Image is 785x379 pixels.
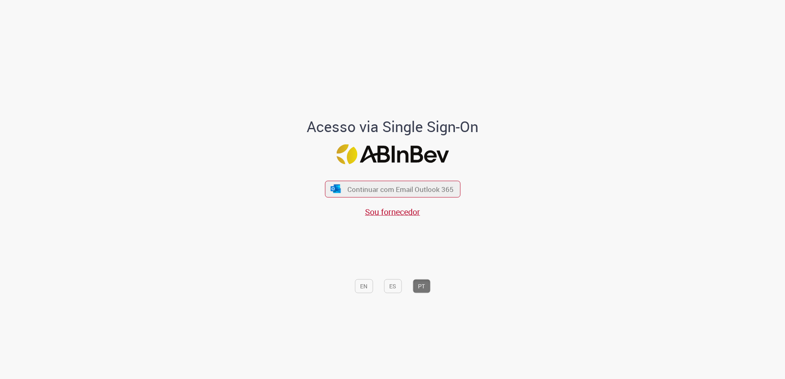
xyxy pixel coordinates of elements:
img: Logo ABInBev [336,144,449,164]
button: EN [355,279,373,293]
button: PT [413,279,430,293]
button: ícone Azure/Microsoft 360 Continuar com Email Outlook 365 [325,180,460,197]
h1: Acesso via Single Sign-On [279,118,507,135]
a: Sou fornecedor [365,206,420,217]
button: ES [384,279,402,293]
span: Continuar com Email Outlook 365 [347,184,454,194]
img: ícone Azure/Microsoft 360 [330,185,342,193]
